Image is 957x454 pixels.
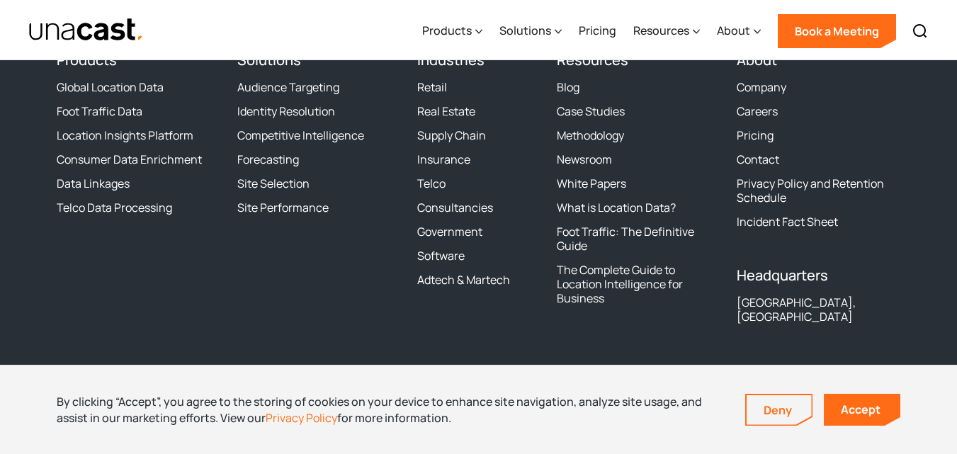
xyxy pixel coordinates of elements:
[422,2,482,60] div: Products
[747,395,812,425] a: Deny
[717,22,750,39] div: About
[557,128,624,142] a: Methodology
[266,410,337,426] a: Privacy Policy
[737,215,838,229] a: Incident Fact Sheet
[717,2,761,60] div: About
[417,225,482,239] a: Government
[237,152,299,166] a: Forecasting
[557,80,579,94] a: Blog
[557,52,720,69] h4: Resources
[778,14,896,48] a: Book a Meeting
[417,273,510,287] a: Adtech & Martech
[28,18,144,42] img: Unacast text logo
[737,80,786,94] a: Company
[737,295,900,324] div: [GEOGRAPHIC_DATA], [GEOGRAPHIC_DATA]
[737,152,779,166] a: Contact
[28,18,144,42] a: home
[57,80,164,94] a: Global Location Data
[737,267,900,284] h4: Headquarters
[237,128,364,142] a: Competitive Intelligence
[57,200,172,215] a: Telco Data Processing
[237,200,329,215] a: Site Performance
[417,104,475,118] a: Real Estate
[422,22,472,39] div: Products
[737,128,774,142] a: Pricing
[824,394,900,426] a: Accept
[417,200,493,215] a: Consultancies
[737,52,900,69] h4: About
[579,2,616,60] a: Pricing
[557,200,676,215] a: What is Location Data?
[557,104,625,118] a: Case Studies
[557,176,626,191] a: White Papers
[417,249,465,263] a: Software
[557,263,720,305] a: The Complete Guide to Location Intelligence for Business
[737,104,778,118] a: Careers
[108,362,133,387] a: LinkedIn
[499,2,562,60] div: Solutions
[57,128,193,142] a: Location Insights Platform
[417,80,447,94] a: Retail
[557,152,612,166] a: Newsroom
[633,22,689,39] div: Resources
[57,394,724,426] div: By clicking “Accept”, you agree to the storing of cookies on your device to enhance site navigati...
[57,176,130,191] a: Data Linkages
[737,176,900,205] a: Privacy Policy and Retention Schedule
[57,104,142,118] a: Foot Traffic Data
[633,2,700,60] div: Resources
[237,176,310,191] a: Site Selection
[417,152,470,166] a: Insurance
[499,22,551,39] div: Solutions
[417,128,486,142] a: Supply Chain
[417,176,446,191] a: Telco
[417,52,540,69] h4: Industries
[557,225,720,253] a: Foot Traffic: The Definitive Guide
[912,23,929,40] img: Search icon
[237,80,339,94] a: Audience Targeting
[57,362,82,387] a: Twitter / X
[57,152,202,166] a: Consumer Data Enrichment
[237,104,335,118] a: Identity Resolution
[82,362,108,387] a: Facebook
